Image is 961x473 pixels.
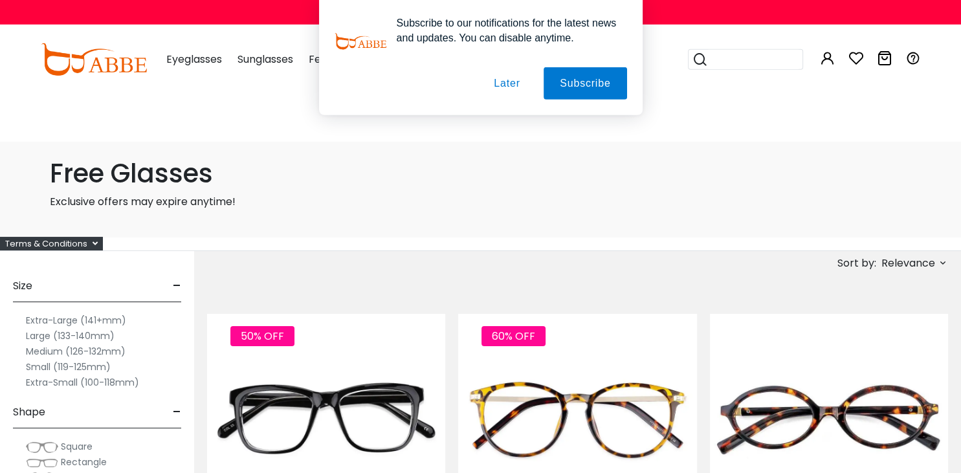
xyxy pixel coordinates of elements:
label: Large (133-140mm) [26,328,115,344]
button: Subscribe [544,67,626,100]
span: - [173,397,181,428]
label: Extra-Small (100-118mm) [26,375,139,390]
label: Extra-Large (141+mm) [26,313,126,328]
img: Square.png [26,441,58,454]
button: Later [478,67,536,100]
p: Exclusive offers may expire anytime! [50,194,912,210]
span: Relevance [881,252,935,275]
label: Medium (126-132mm) [26,344,126,359]
span: 50% OFF [230,326,294,346]
h1: Free Glasses [50,158,912,189]
span: Size [13,270,32,302]
div: Subscribe to our notifications for the latest news and updates. You can disable anytime. [386,16,627,45]
span: Rectangle [61,456,107,468]
span: - [173,270,181,302]
img: notification icon [335,16,386,67]
span: Square [61,440,93,453]
label: Small (119-125mm) [26,359,111,375]
span: Sort by: [837,256,876,270]
span: Shape [13,397,45,428]
img: Rectangle.png [26,456,58,469]
span: 60% OFF [481,326,546,346]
